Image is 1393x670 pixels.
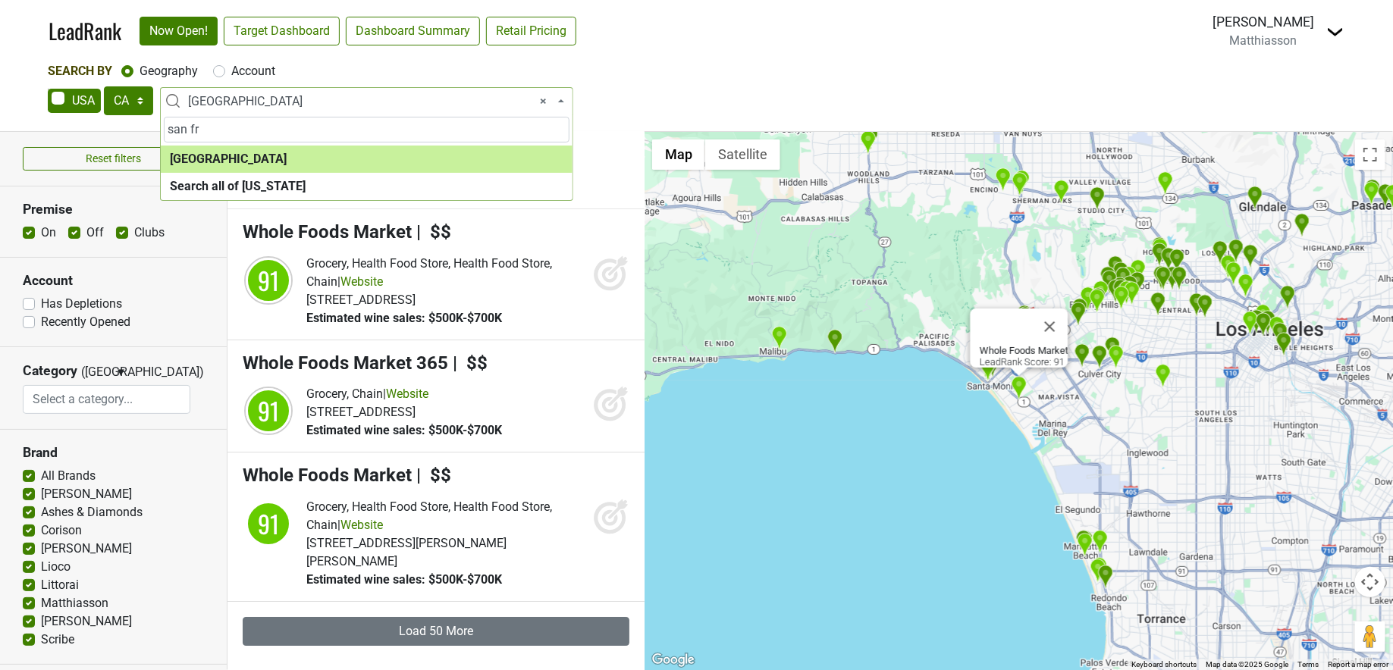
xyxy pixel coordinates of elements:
[306,387,383,401] span: Grocery, Chain
[863,126,879,151] div: STK Topanga
[41,295,122,313] label: Has Depletions
[23,202,204,218] h3: Premise
[1113,279,1129,304] div: Yardbird Southern Table & Bar
[24,385,190,414] input: Select a category...
[1363,181,1379,206] div: Fishwives
[1130,271,1146,296] div: Animal
[1017,305,1033,330] div: Baltaire
[1102,270,1118,295] div: Gracias Madre
[1090,287,1106,312] div: Spago
[1243,244,1259,269] div: Silverlake Wine
[1053,180,1069,205] div: Petit Trois
[306,423,502,437] span: Estimated wine sales: $500K-$700K
[41,540,132,558] label: [PERSON_NAME]
[306,536,507,568] span: [STREET_ADDRESS][PERSON_NAME][PERSON_NAME]
[41,576,79,594] label: Littorai
[41,485,132,503] label: [PERSON_NAME]
[41,313,130,331] label: Recently Opened
[1018,306,1034,331] div: AOC Brentwood
[23,445,204,461] h3: Brand
[995,167,1011,193] div: Pasta | Bar
[1153,265,1169,290] div: Domaine LA
[1157,171,1173,196] div: Whole Foods Market
[1276,332,1292,357] div: Bestia
[41,612,132,631] label: [PERSON_NAME]
[1156,266,1172,291] div: Osteria Mozza
[23,363,77,379] h3: Category
[1172,266,1188,291] div: Kali Restaurant
[170,179,306,193] b: Search all of [US_STATE]
[1090,559,1106,584] div: Uncorked Hermosa
[306,498,585,534] div: |
[23,273,204,289] h3: Account
[1328,660,1388,668] a: Report a map error
[188,92,554,111] span: Los Angeles
[134,224,165,242] label: Clubs
[1355,567,1385,597] button: Map camera controls
[1072,298,1088,323] div: Craft
[23,147,204,171] button: Reset filters
[224,17,340,45] a: Target Dashboard
[648,650,698,670] a: Open this area in Google Maps (opens a new window)
[1220,255,1236,280] div: Café Stella
[648,650,698,670] img: Google
[1230,33,1297,48] span: Matthiasson
[1294,213,1310,238] div: Wildcrust
[827,329,843,354] div: Duke's Malibu
[86,224,104,242] label: Off
[1080,286,1096,312] div: Faregrounds - Bevery Hills
[980,357,996,382] div: Élephante
[1225,261,1241,286] div: Night + Market Song
[306,255,585,291] div: |
[160,87,573,114] span: Los Angeles
[1112,277,1128,302] div: Angler
[1152,243,1168,268] div: The Barish
[1247,186,1263,211] div: Bacari GDL
[1365,179,1381,204] div: Everson Royce
[1272,322,1288,347] div: Bavel
[140,62,198,80] label: Geography
[1124,281,1140,306] div: The Little Door
[306,385,502,403] div: |
[1255,304,1271,329] div: Conrad Los Angeles
[979,345,1068,368] div: LeadRank Score: 91
[1091,557,1107,582] div: the Hook & Plow
[1326,23,1344,41] img: Dropdown Menu
[1113,261,1129,286] div: Barton G The Restaurant - Los Angeles
[1113,286,1129,311] div: Fogo de Chao Brazilian Steakhouse
[652,139,705,170] button: Show street map
[453,352,488,374] span: | $$
[41,594,108,612] label: Matthiasson
[985,353,1001,378] div: Tar & Roses
[340,274,383,289] a: Website
[1213,12,1314,32] div: [PERSON_NAME]
[1297,660,1319,668] a: Terms
[246,388,291,434] div: 91
[1098,565,1114,590] div: Baran's 2239
[1071,302,1087,327] div: Hinoki & The Bird
[1090,186,1106,211] div: Flask Fine Wine & Whisky
[243,221,412,243] span: Whole Foods Market
[1115,267,1131,292] div: Alba Los Angeles
[340,518,383,532] a: Website
[1260,310,1276,335] div: Redbird
[49,15,121,47] a: LeadRank
[1152,238,1168,263] div: The Magic Castle
[1015,348,1031,373] div: Whole Foods Market 365
[243,617,629,646] button: Load 50 More
[1100,266,1116,291] div: Somni
[231,62,275,80] label: Account
[306,405,416,419] span: [STREET_ADDRESS]
[1155,364,1171,389] div: Post & Beam
[1078,530,1093,555] div: Love & Salt
[306,572,502,587] span: Estimated wine sales: $500K-$700K
[1121,266,1137,291] div: Crossroads Kitchen
[1197,294,1213,319] div: Openaire
[1093,280,1109,305] div: Viceroy L'Ermitage Beverly Hills
[977,354,993,379] div: Wally's Santa Monica
[486,17,576,45] a: Retail Pricing
[1189,293,1205,318] div: Here's Looking At You
[41,503,143,521] label: Ashes & Diamonds
[306,256,552,289] span: Grocery, Health Food Store, Health Food Store, Chain
[1169,249,1185,274] div: K & L Wine Merchants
